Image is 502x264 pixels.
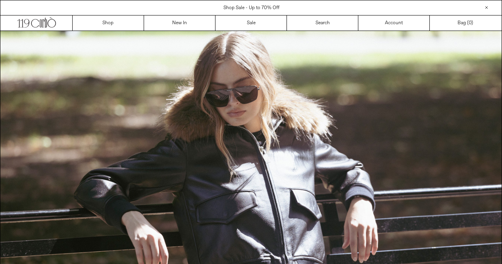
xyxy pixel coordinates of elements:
[287,15,358,31] a: Search
[469,20,471,26] span: 0
[430,15,501,31] a: Bag ()
[358,15,430,31] a: Account
[73,15,144,31] a: Shop
[144,15,215,31] a: New In
[215,15,287,31] a: Sale
[469,19,473,27] span: )
[223,5,279,11] a: Shop Sale - Up to 70% Off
